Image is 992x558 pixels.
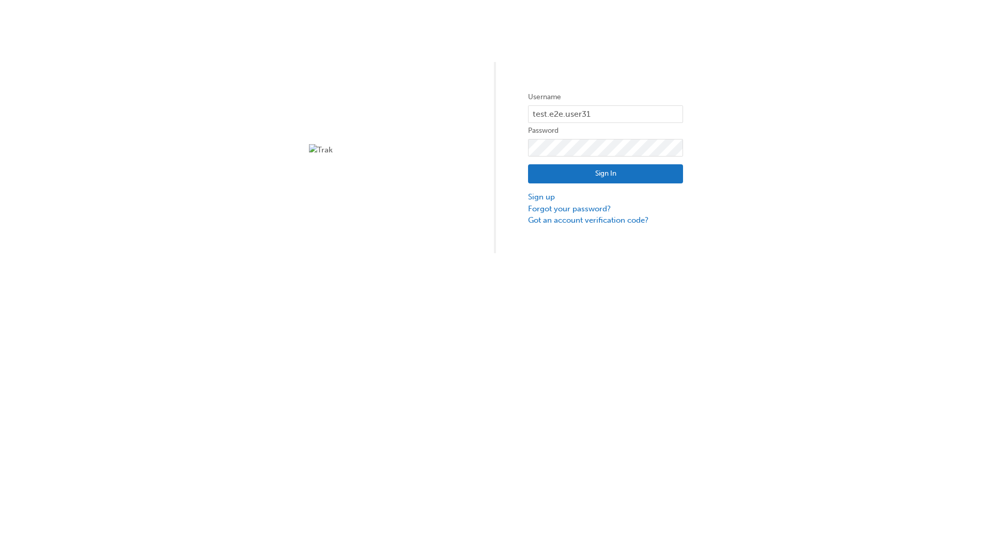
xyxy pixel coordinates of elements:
[528,203,683,215] a: Forgot your password?
[528,105,683,123] input: Username
[528,191,683,203] a: Sign up
[528,125,683,137] label: Password
[309,144,464,156] img: Trak
[528,164,683,184] button: Sign In
[528,214,683,226] a: Got an account verification code?
[528,91,683,103] label: Username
